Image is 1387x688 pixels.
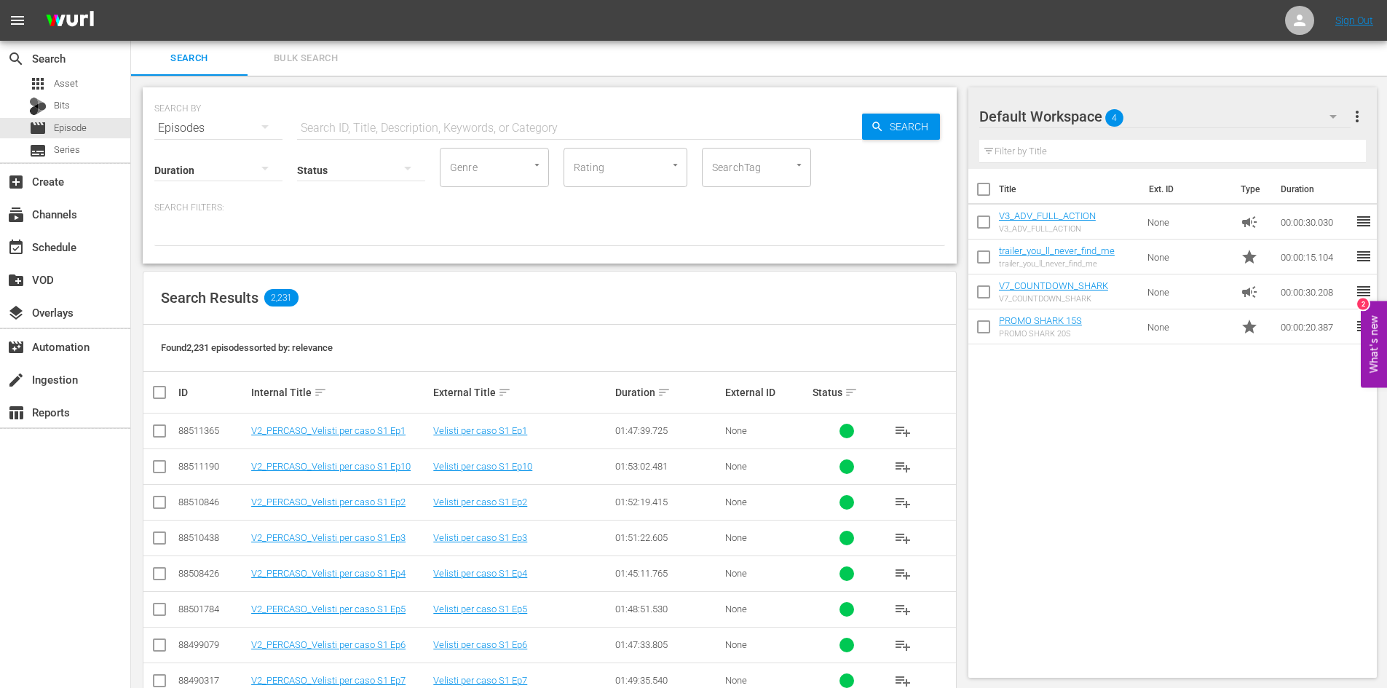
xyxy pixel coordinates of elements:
[885,521,920,555] button: playlist_add
[615,461,720,472] div: 01:53:02.481
[999,280,1108,291] a: V7_COUNTDOWN_SHARK
[433,497,527,507] a: Velisti per caso S1 Ep2
[264,289,299,307] span: 2,231
[251,604,406,614] a: V2_PERCASO_Velisti per caso S1 Ep5
[999,294,1108,304] div: V7_COUNTDOWN_SHARK
[1361,301,1387,387] button: Open Feedback Widget
[885,414,920,448] button: playlist_add
[725,604,808,614] div: None
[1355,213,1372,230] span: reorder
[845,386,858,399] span: sort
[1142,274,1235,309] td: None
[668,158,682,172] button: Open
[1335,15,1373,26] a: Sign Out
[251,675,406,686] a: V2_PERCASO_Velisti per caso S1 Ep7
[813,384,881,401] div: Status
[1275,274,1355,309] td: 00:00:30.208
[54,143,80,157] span: Series
[615,604,720,614] div: 01:48:51.530
[1348,99,1366,134] button: more_vert
[178,568,247,579] div: 88508426
[999,329,1082,339] div: PROMO SHARK 20S
[1348,108,1366,125] span: more_vert
[178,675,247,686] div: 88490317
[7,339,25,356] span: Automation
[178,532,247,543] div: 88510438
[894,565,912,582] span: playlist_add
[615,639,720,650] div: 01:47:33.805
[862,114,940,140] button: Search
[1142,205,1235,240] td: None
[29,119,47,137] span: Episode
[433,425,527,436] a: Velisti per caso S1 Ep1
[1275,205,1355,240] td: 00:00:30.030
[999,210,1096,221] a: V3_ADV_FULL_ACTION
[999,224,1096,234] div: V3_ADV_FULL_ACTION
[140,50,239,67] span: Search
[251,639,406,650] a: V2_PERCASO_Velisti per caso S1 Ep6
[725,568,808,579] div: None
[999,169,1140,210] th: Title
[54,76,78,91] span: Asset
[29,75,47,92] span: Asset
[894,422,912,440] span: playlist_add
[35,4,105,38] img: ans4CAIJ8jUAAAAAAAAAAAAAAAAAAAAAAAAgQb4GAAAAAAAAAAAAAAAAAAAAAAAAJMjXAAAAAAAAAAAAAAAAAAAAAAAAgAT5G...
[7,173,25,191] span: Create
[178,604,247,614] div: 88501784
[1241,248,1258,266] span: Promo
[1355,248,1372,265] span: reorder
[725,497,808,507] div: None
[530,158,544,172] button: Open
[251,384,429,401] div: Internal Title
[256,50,355,67] span: Bulk Search
[1142,240,1235,274] td: None
[178,461,247,472] div: 88511190
[894,529,912,547] span: playlist_add
[54,98,70,113] span: Bits
[251,497,406,507] a: V2_PERCASO_Velisti per caso S1 Ep2
[161,342,333,353] span: Found 2,231 episodes sorted by: relevance
[161,289,258,307] span: Search Results
[894,494,912,511] span: playlist_add
[725,639,808,650] div: None
[1275,240,1355,274] td: 00:00:15.104
[251,425,406,436] a: V2_PERCASO_Velisti per caso S1 Ep1
[792,158,806,172] button: Open
[615,497,720,507] div: 01:52:19.415
[7,371,25,389] span: Ingestion
[999,259,1115,269] div: trailer_you_ll_never_find_me
[1140,169,1233,210] th: Ext. ID
[1232,169,1272,210] th: Type
[178,425,247,436] div: 88511365
[1241,318,1258,336] span: Promo
[1355,282,1372,300] span: reorder
[154,108,282,149] div: Episodes
[615,675,720,686] div: 01:49:35.540
[433,568,527,579] a: Velisti per caso S1 Ep4
[615,532,720,543] div: 01:51:22.605
[178,387,247,398] div: ID
[725,532,808,543] div: None
[979,96,1351,137] div: Default Workspace
[1142,309,1235,344] td: None
[498,386,511,399] span: sort
[7,272,25,289] span: VOD
[725,425,808,436] div: None
[894,601,912,618] span: playlist_add
[884,114,940,140] span: Search
[433,604,527,614] a: Velisti per caso S1 Ep5
[314,386,327,399] span: sort
[433,639,527,650] a: Velisti per caso S1 Ep6
[251,532,406,543] a: V2_PERCASO_Velisti per caso S1 Ep3
[725,387,808,398] div: External ID
[433,675,527,686] a: Velisti per caso S1 Ep7
[154,202,945,214] p: Search Filters:
[1241,213,1258,231] span: Ad
[251,568,406,579] a: V2_PERCASO_Velisti per caso S1 Ep4
[657,386,671,399] span: sort
[251,461,411,472] a: V2_PERCASO_Velisti per caso S1 Ep10
[1357,298,1369,309] div: 2
[615,384,720,401] div: Duration
[7,239,25,256] span: Schedule
[7,304,25,322] span: Overlays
